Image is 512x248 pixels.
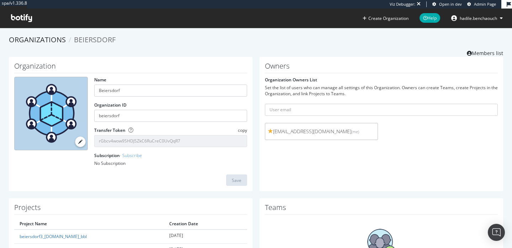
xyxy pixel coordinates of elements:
[14,218,164,230] th: Project Name
[226,174,247,186] button: Save
[14,62,247,73] h1: Organization
[362,15,409,22] button: Create Organization
[74,35,116,44] span: Beiersdorf
[268,128,375,135] span: [EMAIL_ADDRESS][DOMAIN_NAME]
[164,218,247,230] th: Creation Date
[265,62,498,73] h1: Owners
[265,204,498,215] h1: Teams
[238,127,247,133] span: copy
[94,160,247,166] div: No Subscription
[390,1,415,7] div: Viz Debugger:
[351,129,359,134] small: (me)
[420,13,440,23] span: Help
[20,233,87,239] a: beiersdorf3_[DOMAIN_NAME]_bbl
[265,85,498,97] div: Set the list of users who can manage all settings of this Organization. Owners can create Teams, ...
[488,224,505,241] div: Open Intercom Messenger
[120,152,142,158] a: - Subscribe
[265,104,498,116] input: User email
[467,1,496,7] a: Admin Page
[446,12,508,24] button: hadile.benchaouch
[94,85,247,97] input: name
[439,1,462,7] span: Open in dev
[432,1,462,7] a: Open in dev
[94,110,247,122] input: Organization ID
[232,177,241,183] div: Save
[94,127,126,133] label: Transfer Token
[14,204,247,215] h1: Projects
[9,35,66,44] a: Organizations
[265,77,317,83] label: Organization Owners List
[94,102,127,108] label: Organization ID
[474,1,496,7] span: Admin Page
[9,35,503,45] ol: breadcrumbs
[164,230,247,243] td: [DATE]
[467,48,503,57] a: Members list
[94,152,142,158] label: Subscription
[460,15,497,21] span: hadile.benchaouch
[94,77,106,83] label: Name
